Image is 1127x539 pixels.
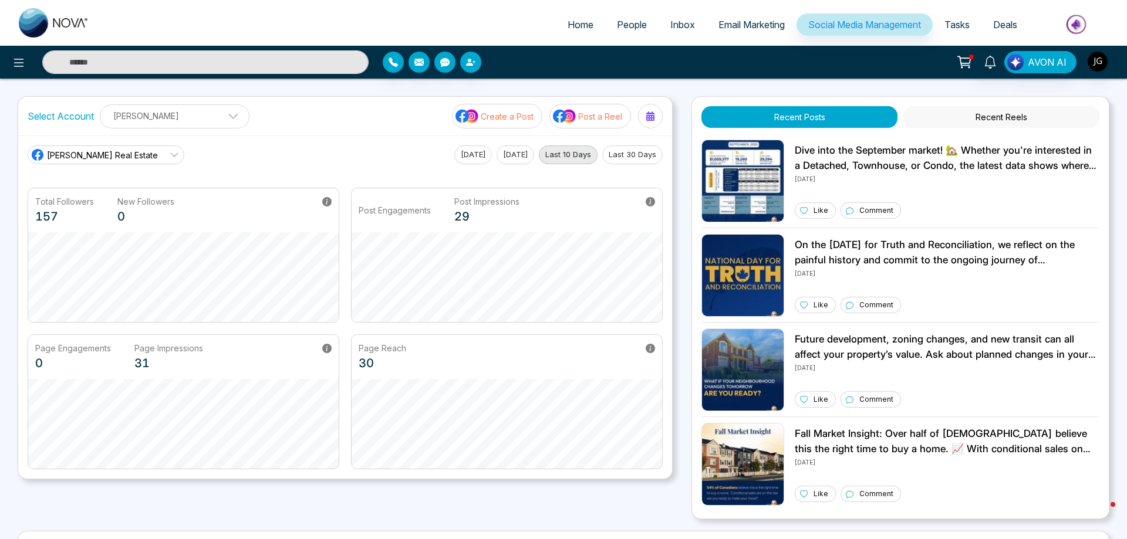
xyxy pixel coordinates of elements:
[1087,499,1115,527] iframe: Intercom live chat
[933,13,981,36] a: Tasks
[701,423,784,506] img: Unable to load img.
[1035,11,1120,38] img: Market-place.gif
[1004,51,1077,73] button: AVON AI
[117,208,174,225] p: 0
[859,489,893,499] p: Comment
[19,8,89,38] img: Nova CRM Logo
[795,267,1099,278] p: [DATE]
[481,110,534,123] p: Create a Post
[814,300,828,310] p: Like
[359,354,406,372] p: 30
[795,238,1099,267] p: On the [DATE] for Truth and Reconciliation, we reflect on the painful history and commit to the o...
[553,109,576,124] img: social-media-icon
[134,354,203,372] p: 31
[617,19,647,30] span: People
[903,106,1099,128] button: Recent Reels
[718,19,785,30] span: Email Marketing
[701,328,784,411] img: Unable to load img.
[701,234,784,317] img: Unable to load img.
[795,456,1099,467] p: [DATE]
[497,145,534,164] button: [DATE]
[35,195,94,208] p: Total Followers
[539,145,598,164] button: Last 10 Days
[568,19,593,30] span: Home
[859,394,893,405] p: Comment
[859,300,893,310] p: Comment
[859,205,893,216] p: Comment
[944,19,970,30] span: Tasks
[556,13,605,36] a: Home
[1028,55,1067,69] span: AVON AI
[814,205,828,216] p: Like
[35,342,111,354] p: Page Engagements
[454,145,492,164] button: [DATE]
[605,13,659,36] a: People
[107,106,242,126] p: [PERSON_NAME]
[549,104,631,128] button: social-media-iconPost a Reel
[359,342,406,354] p: Page Reach
[455,109,479,124] img: social-media-icon
[1088,52,1108,72] img: User Avatar
[795,362,1099,372] p: [DATE]
[35,208,94,225] p: 157
[117,195,174,208] p: New Followers
[454,208,519,225] p: 29
[659,13,707,36] a: Inbox
[47,149,158,161] span: [PERSON_NAME] Real Estate
[814,394,828,405] p: Like
[602,145,663,164] button: Last 30 Days
[814,489,828,499] p: Like
[795,143,1099,173] p: Dive into the September market! 🏡 Whether you're interested in a Detached, Townhouse, or Condo, t...
[701,106,897,128] button: Recent Posts
[981,13,1029,36] a: Deals
[670,19,695,30] span: Inbox
[454,195,519,208] p: Post Impressions
[359,204,431,216] p: Post Engagements
[707,13,797,36] a: Email Marketing
[28,109,94,123] label: Select Account
[35,354,111,372] p: 0
[797,13,933,36] a: Social Media Management
[452,104,542,128] button: social-media-iconCreate a Post
[993,19,1017,30] span: Deals
[795,173,1099,184] p: [DATE]
[578,110,622,123] p: Post a Reel
[795,332,1099,362] p: Future development, zoning changes, and new transit can all affect your property’s value. Ask abo...
[808,19,921,30] span: Social Media Management
[795,426,1099,456] p: Fall Market Insight: Over half of [DEMOGRAPHIC_DATA] believe this the right time to buy a home. 📈...
[1007,54,1024,70] img: Lead Flow
[134,342,203,354] p: Page Impressions
[701,140,784,222] img: Unable to load img.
